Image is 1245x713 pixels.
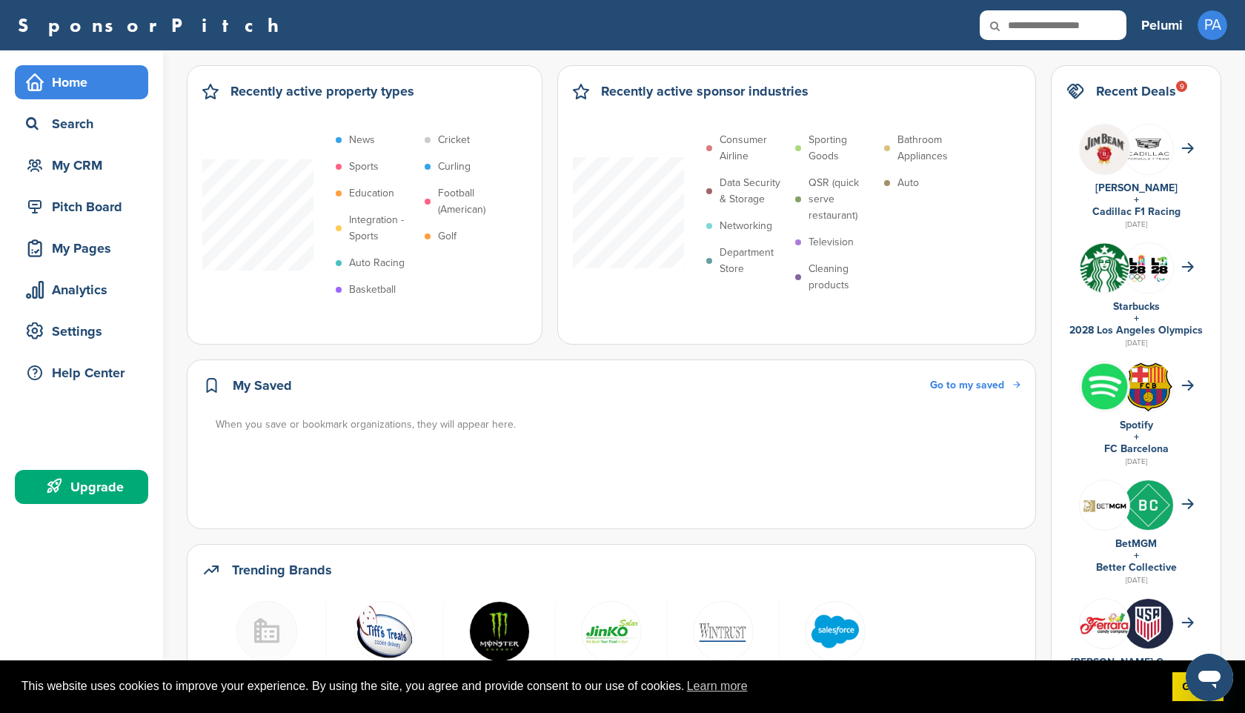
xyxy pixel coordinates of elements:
p: Auto Racing [349,255,405,271]
a: + [1134,193,1139,206]
span: This website uses cookies to improve your experience. By using the site, you agree and provide co... [21,675,1161,697]
a: [PERSON_NAME] [1095,182,1178,194]
img: Open uri20141112 50798 1m0bak2 [1080,243,1129,293]
p: Television [809,234,854,251]
a: My CRM [15,148,148,182]
p: Football (American) [438,185,506,218]
span: Go to my saved [930,379,1004,391]
a: Cadillac F1 Racing [1092,205,1181,218]
a: + [1134,549,1139,562]
a: Spotify [1120,419,1153,431]
a: + [1134,431,1139,443]
a: Ectldmqb 400x400 [451,601,548,660]
h3: Pelumi [1141,15,1183,36]
div: [DATE] [1066,455,1206,468]
img: Fcgoatp8 400x400 [1123,125,1173,174]
p: Consumer Airline [720,132,788,165]
a: learn more about cookies [685,675,750,697]
p: Integration - Sports [349,212,417,245]
img: Screen shot 2020 11 05 at 10.46.00 am [1080,492,1129,517]
div: [DATE] [1066,336,1206,350]
p: Education [349,185,394,202]
img: Ectldmqb 400x400 [469,601,530,662]
a: FC Barcelona [1104,442,1169,455]
img: Inc kuuz 400x400 [1123,480,1173,530]
p: Networking [720,218,772,234]
img: Vrpucdn2 400x400 [1080,362,1129,411]
a: + [1134,312,1139,325]
div: [DATE] [1066,218,1206,231]
a: Pelumi [1141,9,1183,42]
div: My CRM [22,152,148,179]
a: Go to my saved [930,377,1020,394]
div: Upgrade [22,474,148,500]
img: Open uri20141112 64162 1yeofb6?1415809477 [1123,362,1173,412]
img: Buildingmissing [236,601,297,662]
p: News [349,132,375,148]
div: When you save or bookmark organizations, they will appear here. [216,417,1022,433]
p: QSR (quick serve restaurant) [809,175,877,224]
div: [DATE] [1066,574,1206,587]
img: Jyyddrmw 400x400 [1080,125,1129,174]
a: Upgrade [15,470,148,504]
a: Buildingmissing [216,601,318,660]
a: Salesforce [787,601,883,660]
p: Basketball [349,282,396,298]
p: Sporting Goods [809,132,877,165]
div: Settings [22,318,148,345]
h2: Recent Deals [1096,81,1176,102]
p: Cleaning products [809,261,877,294]
div: Pitch Board [22,193,148,220]
a: Data [563,601,660,660]
a: BetMGM [1115,537,1157,550]
p: Auto [897,175,919,191]
p: Curling [438,159,471,175]
div: 9 [1176,81,1187,92]
a: 2028 Los Angeles Olympics [1069,324,1203,336]
iframe: Button to launch messaging window [1186,654,1233,701]
a: Screen shot 2017 03 07 at 10.40.25 am [333,601,436,660]
img: Screen shot 2015 07 27 at 2.58.12 pm [693,601,754,662]
img: whvs id 400x400 [1123,599,1173,649]
p: Cricket [438,132,470,148]
a: dismiss cookie message [1172,672,1224,702]
a: Pitch Board [15,190,148,224]
p: Sports [349,159,379,175]
p: Department Store [720,245,788,277]
h2: Trending Brands [232,560,332,580]
p: Data Security & Storage [720,175,788,208]
a: Screen shot 2015 07 27 at 2.58.12 pm [675,601,771,660]
a: Home [15,65,148,99]
div: Help Center [22,359,148,386]
a: Settings [15,314,148,348]
h2: Recently active sponsor industries [601,81,809,102]
div: Search [22,110,148,137]
a: My Pages [15,231,148,265]
a: Help Center [15,356,148,390]
p: Golf [438,228,456,245]
div: My Pages [22,235,148,262]
span: PA [1198,10,1227,40]
a: Search [15,107,148,141]
img: Csrq75nh 400x400 [1123,243,1173,293]
img: Data [581,601,642,662]
div: Analytics [22,276,148,303]
a: Analytics [15,273,148,307]
p: Bathroom Appliances [897,132,966,165]
h2: Recently active property types [230,81,414,102]
a: SponsorPitch [18,16,288,35]
img: Ferrara candy logo [1080,612,1129,635]
h2: My Saved [233,375,292,396]
a: Better Collective [1096,561,1177,574]
img: Salesforce [805,601,866,662]
a: Starbucks [1113,300,1160,313]
img: Screen shot 2017 03 07 at 10.40.25 am [354,601,415,662]
div: Home [22,69,148,96]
